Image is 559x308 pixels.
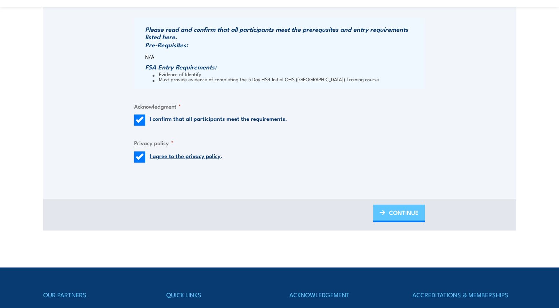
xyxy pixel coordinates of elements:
[134,138,174,147] legend: Privacy policy
[412,290,516,300] h4: ACCREDITATIONS & MEMBERSHIPS
[43,290,147,300] h4: OUR PARTNERS
[373,205,425,222] a: CONTINUE
[166,290,270,300] h4: QUICK LINKS
[145,25,423,40] h3: Please read and confirm that all participants meet the prerequsites and entry requirements listed...
[289,290,393,300] h4: ACKNOWLEDGEMENT
[153,76,423,82] li: Must provide evidence of completing the 5 Day HSR Initial OHS ([GEOGRAPHIC_DATA]) Training course
[145,54,423,59] p: N/A
[150,151,222,162] label: .
[153,71,423,76] li: Evidence of Identify
[145,41,423,48] h3: Pre-Requisites:
[150,114,287,126] label: I confirm that all participants meet the requirements.
[389,203,419,222] span: CONTINUE
[134,102,181,110] legend: Acknowledgment
[150,151,221,160] a: I agree to the privacy policy
[145,63,423,71] h3: FSA Entry Requirements:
